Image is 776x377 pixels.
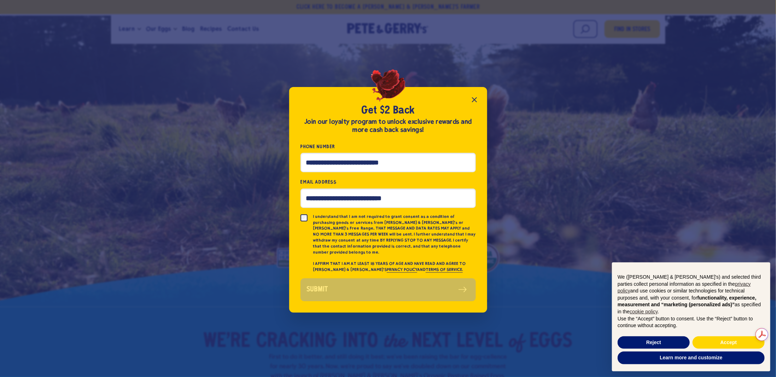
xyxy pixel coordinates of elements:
a: cookie policy [630,309,658,314]
div: Join our loyalty program to unlock exclusive rewards and more cash back savings! [301,118,476,134]
button: Learn more and customize [618,352,765,364]
label: Phone Number [301,143,476,151]
button: Reject [618,336,690,349]
button: Accept [693,336,765,349]
input: I understand that I am not required to grant consent as a condition of purchasing goods or servic... [301,214,308,221]
p: We ([PERSON_NAME] & [PERSON_NAME]'s) and selected third parties collect personal information as s... [618,274,765,315]
p: Use the “Accept” button to consent. Use the “Reject” button to continue without accepting. [618,315,765,329]
p: I understand that I am not required to grant consent as a condition of purchasing goods or servic... [313,214,476,255]
button: Submit [301,278,476,301]
p: I AFFIRM THAT I AM AT LEAST 18 YEARS OF AGE AND HAVE READ AND AGREE TO [PERSON_NAME] & [PERSON_NA... [313,261,476,273]
a: TERMS OF SERVICE. [426,267,463,273]
div: Notice [606,257,776,377]
button: Close popup [467,93,482,107]
h2: Get $2 Back [301,104,476,117]
a: PRIVACY POLICY [387,267,417,273]
label: Email Address [301,178,476,186]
